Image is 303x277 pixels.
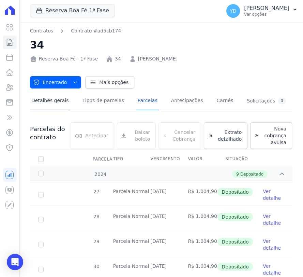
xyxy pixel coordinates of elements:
[240,171,263,177] span: Depositado
[30,76,81,88] button: Encerrado
[99,79,128,86] span: Mais opções
[71,27,121,34] a: Contrato #ad5cb174
[263,213,284,226] a: Ver detalhe
[93,214,100,219] span: 28
[105,207,142,232] td: Parcela Normal
[263,238,284,251] a: Ver detalhe
[245,92,287,110] a: Solicitações0
[30,55,98,63] div: Reserva Boa Fé - 1ª Fase
[81,92,125,110] a: Tipos de parcelas
[30,27,121,34] nav: Breadcrumb
[30,4,115,17] button: Reserva Boa Fé 1ª Fase
[180,207,217,232] td: R$ 1.004,90
[221,1,303,20] button: YD [PERSON_NAME] Ver opções
[261,125,286,146] span: Nova cobrança avulsa
[180,152,217,166] th: Valor
[38,217,44,222] input: Só é possível selecionar pagamentos em aberto
[93,264,100,269] span: 30
[278,98,286,104] div: 0
[263,188,284,202] a: Ver detalhe
[115,55,121,63] a: 34
[93,189,100,194] span: 27
[30,92,70,110] a: Detalhes gerais
[105,152,142,166] th: Tipo
[85,152,121,166] div: Parcela
[38,192,44,197] input: Só é possível selecionar pagamentos em aberto
[30,27,292,34] nav: Breadcrumb
[180,232,217,257] td: R$ 1.004,90
[236,171,239,177] span: 9
[142,152,180,166] th: Vencimento
[38,267,44,272] input: Só é possível selecionar pagamentos em aberto
[247,98,286,104] div: Solicitações
[33,76,67,88] span: Encerrado
[215,92,234,110] a: Carnês
[217,188,253,196] span: Depositado
[93,239,100,244] span: 29
[30,27,53,34] a: Contratos
[217,213,253,221] span: Depositado
[142,232,180,257] td: [DATE]
[136,92,159,110] a: Parcelas
[7,254,23,270] div: Open Intercom Messenger
[85,76,134,88] a: Mais opções
[30,37,292,53] h2: 34
[217,152,255,166] th: Situação
[142,207,180,232] td: [DATE]
[230,9,236,13] span: YD
[105,232,142,257] td: Parcela Normal
[215,129,242,142] span: Extrato detalhado
[38,242,44,247] input: Só é possível selecionar pagamentos em aberto
[142,182,180,207] td: [DATE]
[180,182,217,207] td: R$ 1.004,90
[250,122,292,149] a: Nova cobrança avulsa
[138,55,178,63] a: [PERSON_NAME]
[244,5,289,12] p: [PERSON_NAME]
[217,263,253,271] span: Depositado
[170,92,204,110] a: Antecipações
[263,263,284,276] a: Ver detalhe
[105,182,142,207] td: Parcela Normal
[217,238,253,246] span: Depositado
[244,12,289,17] p: Ver opções
[30,125,70,141] h3: Parcelas do contrato
[204,122,247,149] a: Extrato detalhado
